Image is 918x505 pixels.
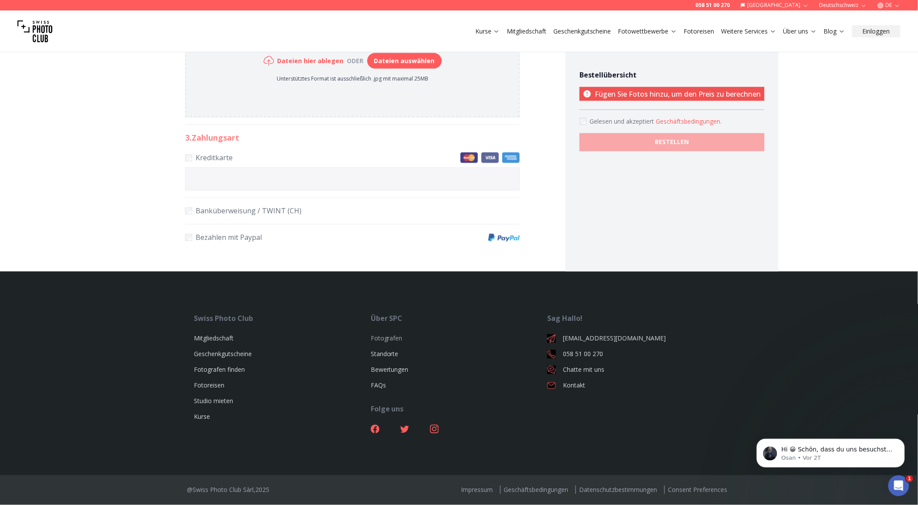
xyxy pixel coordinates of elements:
button: Über uns [780,25,820,37]
a: Mitgliedschaft [194,334,234,343]
button: Dateien auswählen [367,53,442,69]
h6: Dateien hier ablegen [278,57,344,65]
a: Weitere Services [722,27,776,36]
a: Über uns [783,27,817,36]
a: Impressum [458,486,497,494]
a: Kurse [194,413,210,421]
button: Geschenkgutscheine [550,25,615,37]
div: Folge uns [371,404,547,414]
p: Unterstütztes Format ist ausschließlich .jpg mit maximal 25MB [264,75,442,82]
img: Swiss photo club [17,14,52,49]
button: Accept termsGelesen und akzeptiert [656,118,722,126]
a: Geschäftsbedingungen [500,486,572,494]
a: Kontakt [547,381,724,390]
a: 058 51 00 270 [696,2,730,9]
span: Gelesen und akzeptiert [590,118,656,126]
div: Swiss Photo Club [194,313,371,324]
a: Kurse [475,27,500,36]
a: 058 51 00 270 [547,350,724,359]
a: Fotografen finden [194,366,245,374]
a: Standorte [371,350,399,358]
a: Datenschutzbestimmungen [576,486,661,494]
iframe: Intercom live chat [888,475,909,496]
span: 1 [906,475,913,482]
iframe: Intercom notifications Nachricht [744,421,918,481]
a: Studio mieten [194,397,234,405]
button: Mitgliedschaft [503,25,550,37]
a: Blog [824,27,845,36]
div: oder [344,57,367,65]
a: Fotoreisen [194,381,225,390]
div: Über SPC [371,313,547,324]
a: Fotografen [371,334,403,343]
div: @Swiss Photo Club Sàrl, 2025 [187,486,270,495]
a: Mitgliedschaft [507,27,546,36]
button: Blog [820,25,849,37]
a: Fotowettbewerbe [618,27,677,36]
a: Consent Preferences [664,486,731,494]
button: Weitere Services [718,25,780,37]
h4: Bestellübersicht [579,70,765,80]
p: Fügen Sie Fotos hinzu, um den Preis zu berechnen [579,87,765,101]
input: Accept terms [579,118,586,125]
a: [EMAIL_ADDRESS][DOMAIN_NAME] [547,334,724,343]
div: Sag Hallo! [547,313,724,324]
button: Fotoreisen [681,25,718,37]
a: Fotoreisen [684,27,715,36]
button: Einloggen [852,25,901,37]
button: Fotowettbewerbe [615,25,681,37]
button: BESTELLEN [579,133,765,151]
a: Geschenkgutscheine [553,27,611,36]
a: FAQs [371,381,386,390]
a: Chatte mit uns [547,366,724,374]
b: BESTELLEN [655,138,689,147]
a: Geschenkgutscheine [194,350,252,358]
a: Bewertungen [371,366,409,374]
button: Kurse [472,25,503,37]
